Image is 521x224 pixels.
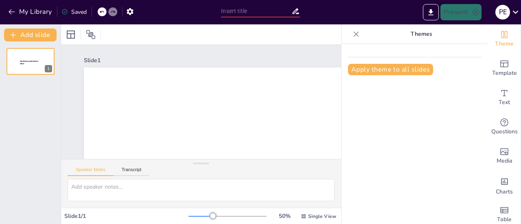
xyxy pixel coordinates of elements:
[488,112,521,141] div: Get real-time input from your audience
[68,167,114,176] button: Speaker Notes
[20,60,38,65] span: Sendsteps presentation editor
[495,5,510,20] div: P E
[6,5,55,18] button: My Library
[495,4,510,20] button: P E
[7,48,55,75] div: 1
[499,98,510,107] span: Text
[488,83,521,112] div: Add text boxes
[492,69,517,78] span: Template
[64,212,188,220] div: Slide 1 / 1
[114,167,150,176] button: Transcript
[221,5,291,17] input: Insert title
[488,24,521,54] div: Change the overall theme
[363,24,480,44] p: Themes
[348,64,433,75] button: Apply theme to all slides
[308,213,336,220] span: Single View
[491,127,518,136] span: Questions
[488,141,521,171] div: Add images, graphics, shapes or video
[423,4,439,20] button: Export to PowerPoint
[4,28,57,41] button: Add slide
[84,57,383,64] div: Slide 1
[45,65,52,72] div: 1
[64,28,77,41] div: Layout
[496,187,513,196] span: Charts
[488,54,521,83] div: Add ready made slides
[488,171,521,200] div: Add charts and graphs
[275,212,294,220] div: 50 %
[497,215,512,224] span: Table
[495,39,514,48] span: Theme
[86,30,96,39] span: Position
[440,4,481,20] button: Present
[497,157,512,165] span: Media
[61,8,87,16] div: Saved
